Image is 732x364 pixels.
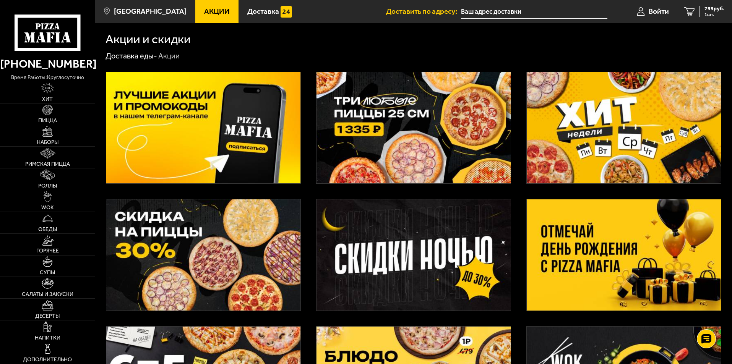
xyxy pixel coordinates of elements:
span: Хит [42,97,53,102]
span: Роллы [38,183,57,189]
img: 15daf4d41897b9f0e9f617042186c801.svg [281,6,292,18]
span: WOK [41,205,54,210]
span: Супы [40,270,55,275]
a: Доставка еды- [105,51,157,60]
input: Ваш адрес доставки [461,5,607,19]
span: Римская пицца [25,162,70,167]
span: Войти [649,8,669,15]
span: Салаты и закуски [22,292,73,297]
span: [GEOGRAPHIC_DATA] [114,8,187,15]
span: Доставка [247,8,279,15]
span: Напитки [35,335,60,341]
span: Десерты [35,314,60,319]
span: Пицца [38,118,57,123]
h1: Акции и скидки [105,33,191,45]
span: 1 шт. [704,12,724,17]
span: Горячее [36,248,59,254]
span: Доставить по адресу: [386,8,461,15]
span: Обеды [38,227,57,232]
span: Наборы [37,140,58,145]
span: 799 руб. [704,6,724,11]
div: Акции [158,51,180,61]
span: Дополнительно [23,357,72,362]
span: Акции [204,8,230,15]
